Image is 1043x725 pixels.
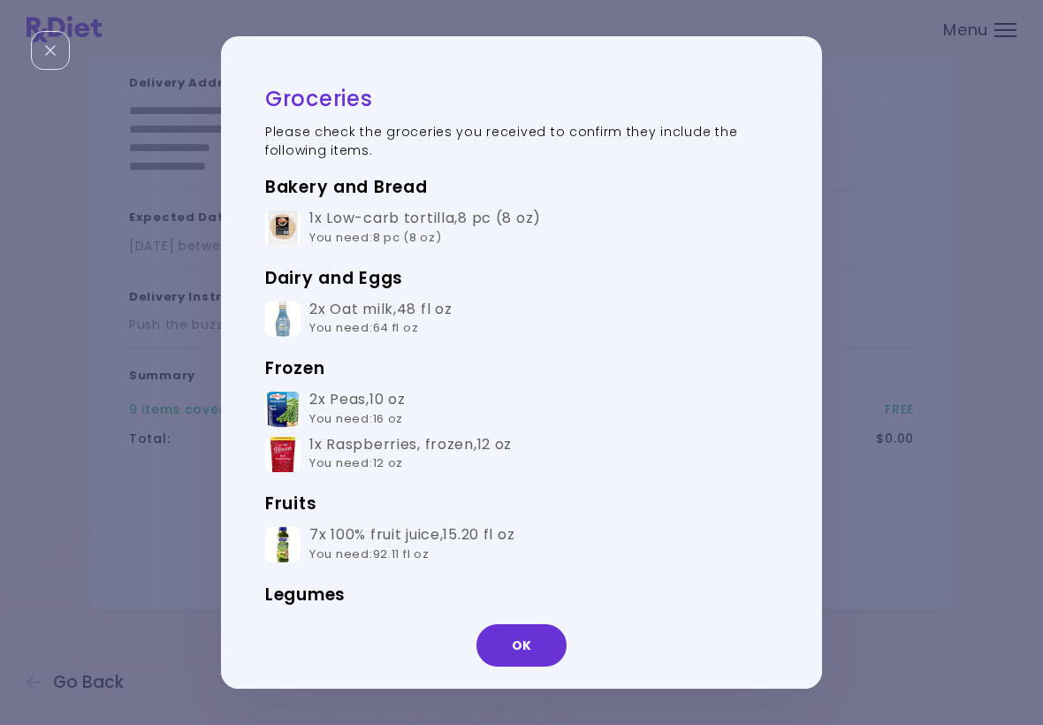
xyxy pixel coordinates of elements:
[265,123,778,160] p: Please check the groceries you received to confirm they include the following items.
[265,581,778,609] h3: Legumes
[309,454,403,471] span: You need : 12 oz
[31,31,70,70] div: Close
[309,391,405,429] div: 2x Peas , 10 oz
[309,526,514,564] div: 7x 100% fruit juice , 15.20 fl oz
[476,624,567,667] button: OK
[309,546,429,562] span: You need : 92.11 fl oz
[265,490,778,518] h3: Fruits
[309,436,512,474] div: 1x Raspberries, frozen , 12 oz
[309,410,403,427] span: You need : 16 oz
[309,210,541,248] div: 1x Low-carb tortilla , 8 pc (8 oz)
[309,301,452,339] div: 2x Oat milk , 48 fl oz
[309,229,441,246] span: You need : 8 pc (8 oz)
[265,264,778,293] h3: Dairy and Eggs
[265,355,778,383] h3: Frozen
[265,173,778,202] h3: Bakery and Bread
[265,85,778,112] h2: Groceries
[309,319,418,336] span: You need : 64 fl oz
